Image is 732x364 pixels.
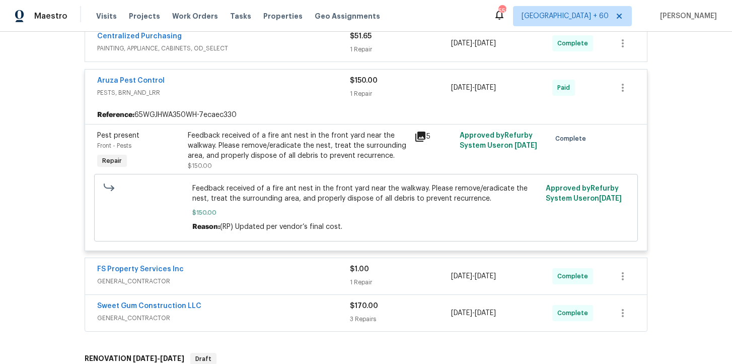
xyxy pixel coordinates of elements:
[97,88,350,98] span: PESTS, BRN_AND_LRR
[451,271,496,281] span: -
[85,106,647,124] div: 65WGJHWA350WH-7ecaec330
[350,44,451,54] div: 1 Repair
[97,313,350,323] span: GENERAL_CONTRACTOR
[350,266,369,273] span: $1.00
[451,40,472,47] span: [DATE]
[97,302,201,310] a: Sweet Gum Construction LLC
[414,131,454,143] div: 5
[97,110,134,120] b: Reference:
[230,13,251,20] span: Tasks
[557,271,592,281] span: Complete
[192,223,220,230] span: Reason:
[557,308,592,318] span: Complete
[451,83,496,93] span: -
[192,184,540,204] span: Feedback received of a fire ant nest in the front yard near the walkway. Please remove/eradicate ...
[451,84,472,91] span: [DATE]
[557,83,574,93] span: Paid
[133,355,157,362] span: [DATE]
[475,310,496,317] span: [DATE]
[263,11,303,21] span: Properties
[133,355,184,362] span: -
[188,163,212,169] span: $150.00
[451,273,472,280] span: [DATE]
[599,195,622,202] span: [DATE]
[97,276,350,286] span: GENERAL_CONTRACTOR
[350,77,378,84] span: $150.00
[460,132,537,149] span: Approved by Refurby System User on
[188,131,408,161] div: Feedback received of a fire ant nest in the front yard near the walkway. Please remove/eradicate ...
[315,11,380,21] span: Geo Assignments
[96,11,117,21] span: Visits
[522,11,609,21] span: [GEOGRAPHIC_DATA] + 60
[97,43,350,53] span: PAINTING, APPLIANCE, CABINETS, OD_SELECT
[34,11,67,21] span: Maestro
[97,143,131,149] span: Front - Pests
[557,38,592,48] span: Complete
[97,77,165,84] a: Aruza Pest Control
[350,277,451,287] div: 1 Repair
[350,314,451,324] div: 3 Repairs
[656,11,717,21] span: [PERSON_NAME]
[350,302,378,310] span: $170.00
[451,308,496,318] span: -
[191,354,215,364] span: Draft
[220,223,342,230] span: (RP) Updated per vendor’s final cost.
[451,310,472,317] span: [DATE]
[350,89,451,99] div: 1 Repair
[192,208,540,218] span: $150.00
[129,11,160,21] span: Projects
[451,38,496,48] span: -
[160,355,184,362] span: [DATE]
[475,40,496,47] span: [DATE]
[475,84,496,91] span: [DATE]
[475,273,496,280] span: [DATE]
[515,142,537,149] span: [DATE]
[555,134,590,144] span: Complete
[172,11,218,21] span: Work Orders
[98,156,126,166] span: Repair
[350,33,372,40] span: $51.65
[97,132,139,139] span: Pest present
[498,6,505,16] div: 558
[546,185,622,202] span: Approved by Refurby System User on
[97,266,184,273] a: FS Property Services Inc
[97,33,182,40] a: Centralized Purchasing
